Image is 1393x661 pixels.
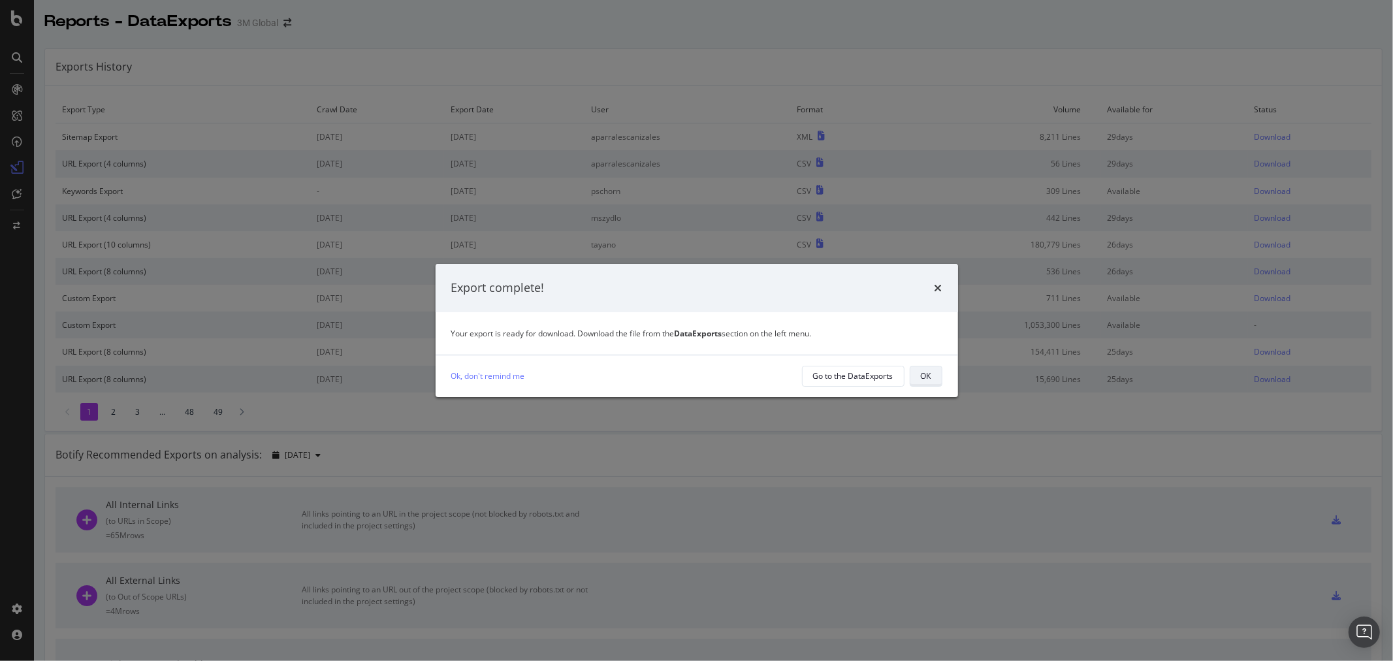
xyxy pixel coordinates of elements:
div: times [935,280,942,297]
div: Open Intercom Messenger [1349,617,1380,648]
a: Ok, don't remind me [451,369,525,383]
button: Go to the DataExports [802,366,905,387]
div: OK [921,370,931,381]
span: section on the left menu. [675,328,812,339]
div: Go to the DataExports [813,370,893,381]
div: modal [436,264,958,397]
div: Your export is ready for download. Download the file from the [451,328,942,339]
strong: DataExports [675,328,722,339]
div: Export complete! [451,280,545,297]
button: OK [910,366,942,387]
